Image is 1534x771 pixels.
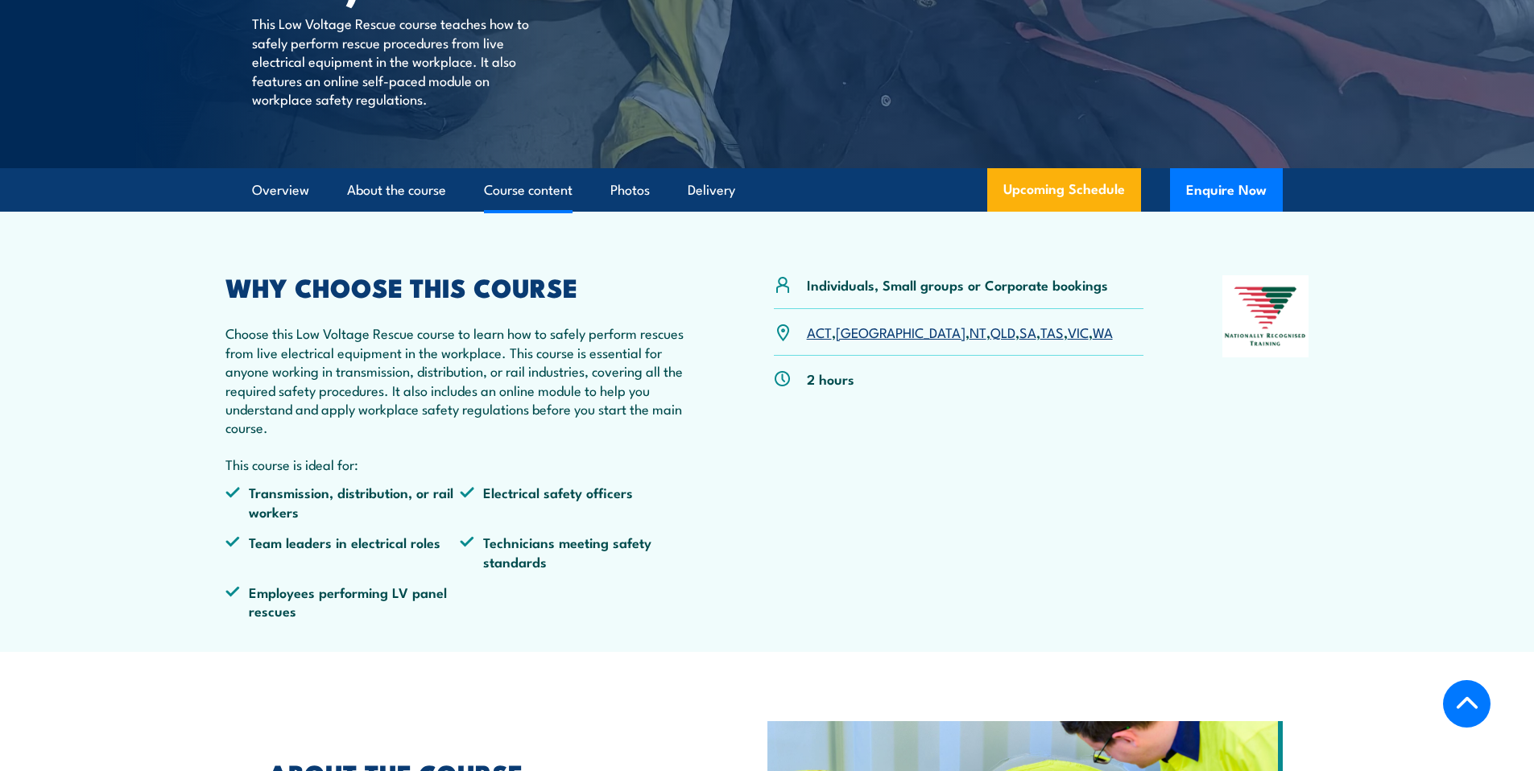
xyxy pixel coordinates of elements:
[1040,322,1064,341] a: TAS
[225,483,461,521] li: Transmission, distribution, or rail workers
[688,169,735,212] a: Delivery
[252,169,309,212] a: Overview
[225,533,461,571] li: Team leaders in electrical roles
[807,323,1113,341] p: , , , , , , ,
[1093,322,1113,341] a: WA
[1170,168,1283,212] button: Enquire Now
[987,168,1141,212] a: Upcoming Schedule
[807,369,854,388] p: 2 hours
[1019,322,1036,341] a: SA
[807,322,832,341] a: ACT
[1068,322,1089,341] a: VIC
[225,324,696,436] p: Choose this Low Voltage Rescue course to learn how to safely perform rescues from live electrical...
[807,275,1108,294] p: Individuals, Small groups or Corporate bookings
[225,455,696,473] p: This course is ideal for:
[990,322,1015,341] a: QLD
[970,322,986,341] a: NT
[347,169,446,212] a: About the course
[836,322,965,341] a: [GEOGRAPHIC_DATA]
[460,483,695,521] li: Electrical safety officers
[252,14,546,108] p: This Low Voltage Rescue course teaches how to safely perform rescue procedures from live electric...
[610,169,650,212] a: Photos
[225,583,461,621] li: Employees performing LV panel rescues
[225,275,696,298] h2: WHY CHOOSE THIS COURSE
[484,169,573,212] a: Course content
[1222,275,1309,357] img: Nationally Recognised Training logo.
[460,533,695,571] li: Technicians meeting safety standards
